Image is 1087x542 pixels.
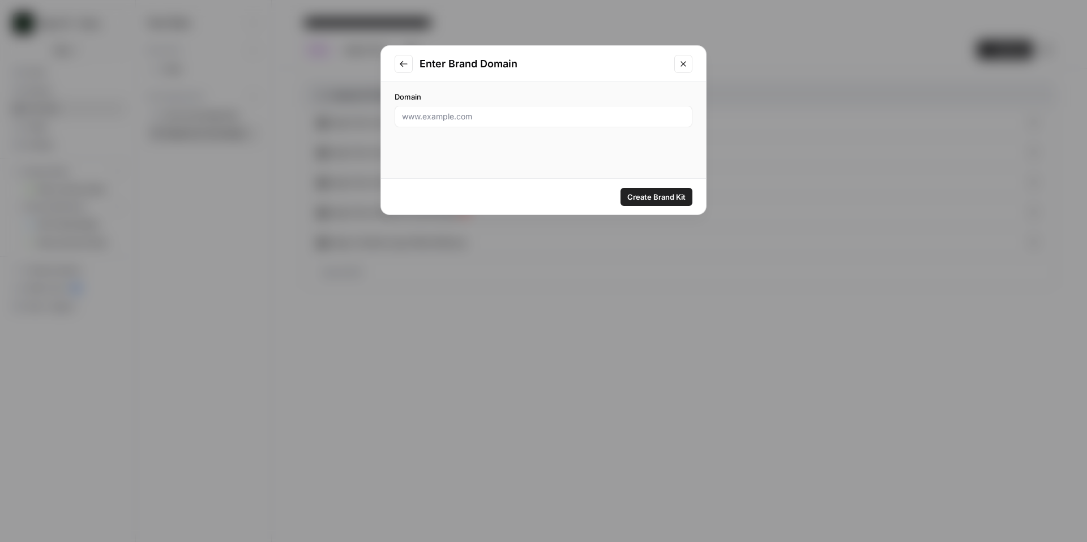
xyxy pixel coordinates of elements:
[620,188,692,206] button: Create Brand Kit
[395,55,413,73] button: Go to previous step
[627,191,686,203] span: Create Brand Kit
[402,111,685,122] input: www.example.com
[674,55,692,73] button: Close modal
[420,56,667,72] h2: Enter Brand Domain
[395,91,692,102] label: Domain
